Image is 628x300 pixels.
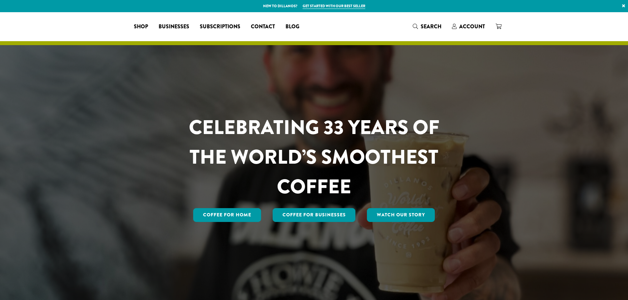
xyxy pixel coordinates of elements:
span: Search [421,23,441,30]
span: Blog [285,23,299,31]
h1: CELEBRATING 33 YEARS OF THE WORLD’S SMOOTHEST COFFEE [169,113,459,202]
span: Subscriptions [200,23,240,31]
a: Search [407,21,447,32]
a: Watch Our Story [367,208,435,222]
span: Contact [251,23,275,31]
a: Coffee For Businesses [273,208,356,222]
a: Coffee for Home [193,208,261,222]
span: Account [459,23,485,30]
span: Shop [134,23,148,31]
span: Businesses [159,23,189,31]
a: Shop [129,21,153,32]
a: Get started with our best seller [303,3,365,9]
